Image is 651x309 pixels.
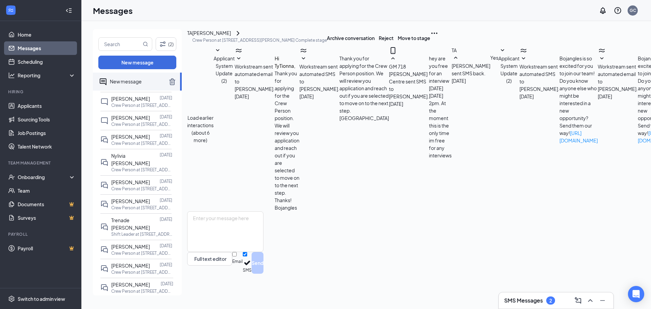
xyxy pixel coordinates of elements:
[187,29,192,37] div: TA
[429,55,452,158] span: hey are you free for an interview [DATE][DATE] 2pm. At the moment this is the only time im free f...
[214,46,235,84] button: SmallChevronDownApplicant System Update (2)
[98,56,176,69] button: New message
[389,46,397,55] svg: MobileSms
[160,262,172,268] p: [DATE]
[111,140,172,146] p: Crew Person at [STREET_ADDRESS][PERSON_NAME]
[598,296,607,305] svg: Minimize
[111,288,172,294] p: Crew Person at [STREET_ADDRESS][PERSON_NAME]
[160,133,172,139] p: [DATE]
[18,126,76,140] a: Job Postings
[111,217,150,231] span: Trenade [PERSON_NAME]
[159,40,167,48] svg: Filter
[8,72,15,79] svg: Analysis
[99,38,141,51] input: Search
[598,93,612,100] span: [DATE]
[192,37,327,43] p: Crew Person at [STREET_ADDRESS][PERSON_NAME] Complete stage
[573,295,584,306] button: ComposeMessage
[234,29,242,37] svg: ChevronRight
[18,28,76,41] a: Home
[18,174,70,180] div: Onboarding
[18,55,76,69] a: Scheduling
[100,223,108,231] svg: DoubleChat
[100,117,108,125] svg: ChatInactive
[160,114,172,120] p: [DATE]
[160,197,172,203] p: [DATE]
[519,93,534,100] span: [DATE]
[100,158,108,167] svg: DoubleChat
[235,63,275,92] span: Workstream sent automated email to [PERSON_NAME].
[168,78,176,86] svg: TrashOutline
[8,89,74,95] div: Hiring
[598,63,638,92] span: Workstream sent automated email to [PERSON_NAME].
[299,93,314,100] span: [DATE]
[498,46,507,55] svg: SmallChevronDown
[628,286,644,302] div: Open Intercom Messenger
[339,55,389,121] span: Thank you for applying for the Crew Person position. We will review you application and reach out...
[100,246,108,254] svg: DoubleChat
[452,77,466,84] span: [DATE]
[18,211,76,225] a: SurveysCrown
[100,98,108,106] svg: ChatInactive
[187,252,232,266] button: Full text editorPen
[111,263,150,269] span: [PERSON_NAME]
[161,281,173,287] p: [DATE]
[430,29,438,37] svg: Ellipses
[100,284,108,292] svg: DoubleChat
[452,54,460,62] svg: SmallChevronUp
[214,46,222,55] svg: SmallChevronDown
[275,70,299,196] p: Thank you for applying for the Crew Person position. We will review you application and reach out...
[160,178,172,184] p: [DATE]
[100,136,108,144] svg: DoubleChat
[275,196,299,204] p: Thanks!
[18,72,76,79] div: Reporting
[243,267,252,274] div: SMS
[490,55,498,61] span: Yes
[243,258,252,267] svg: Checkmark
[549,298,552,304] div: 2
[111,153,150,166] span: Nylivia [PERSON_NAME]
[156,37,176,51] button: Filter (2)
[559,55,598,143] span: Bojangles is so excited for you to join our team! Do you know anyone else who might be interested...
[8,231,74,237] div: Payroll
[160,95,172,101] p: [DATE]
[243,252,247,256] input: SMS
[327,29,375,46] button: Archive conversation
[598,46,606,55] svg: WorkstreamLogo
[18,99,76,113] a: Applicants
[504,297,543,304] h3: SMS Messages
[614,6,622,15] svg: QuestionInfo
[111,231,172,237] p: Shift Leader at [STREET_ADDRESS][PERSON_NAME]
[18,242,76,255] a: PayrollCrown
[187,114,214,144] button: Load earlier interactions (about 6 more)
[452,63,490,76] span: [PERSON_NAME] sent SMS back.
[585,295,596,306] button: ChevronUp
[599,6,607,15] svg: Notifications
[235,93,249,100] span: [DATE]
[100,181,108,189] svg: DoubleChat
[111,269,172,275] p: Crew Person at [STREET_ADDRESS][PERSON_NAME]
[111,282,150,288] span: [PERSON_NAME]
[111,244,150,250] span: [PERSON_NAME]
[100,265,108,273] svg: DoubleChat
[18,113,76,126] a: Sourcing Tools
[111,102,172,108] p: Crew Person at [STREET_ADDRESS][PERSON_NAME]
[18,140,76,153] a: Talent Network
[559,130,598,143] a: [URL][DOMAIN_NAME]
[232,252,237,256] input: Email
[111,167,172,173] p: Crew Person at [STREET_ADDRESS][PERSON_NAME]
[452,46,498,54] div: TA
[574,296,582,305] svg: ComposeMessage
[232,258,243,265] div: Email
[111,121,172,127] p: Crew Person at [STREET_ADDRESS][PERSON_NAME]
[100,200,108,208] svg: DoubleChat
[299,46,308,55] svg: WorkstreamLogo
[214,55,235,84] span: Applicant System Update (2)
[498,55,519,84] span: Applicant System Update (2)
[18,184,76,197] a: Team
[7,7,14,14] svg: WorkstreamLogo
[111,198,150,204] span: [PERSON_NAME]
[143,41,148,47] svg: MagnifyingGlass
[160,152,172,158] p: [DATE]
[389,100,403,108] span: [DATE]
